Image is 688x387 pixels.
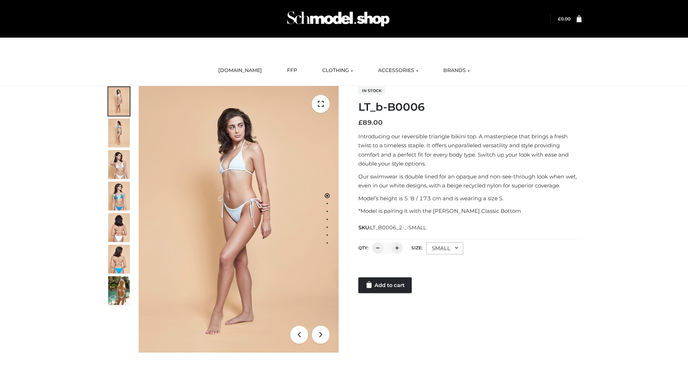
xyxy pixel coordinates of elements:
[558,16,570,21] a: £0.00
[139,86,339,353] img: ArielClassicBikiniTop_CloudNine_AzureSky_OW114ECO_1
[108,119,130,147] img: ArielClassicBikiniTop_CloudNine_AzureSky_OW114ECO_2-scaled.jpg
[108,150,130,179] img: ArielClassicBikiniTop_CloudNine_AzureSky_OW114ECO_3-scaled.jpg
[285,5,392,33] img: Schmodel Admin 964
[558,16,570,21] bdi: 0.00
[358,101,582,114] h1: LT_b-B0006
[358,223,427,232] span: SKU:
[370,224,426,231] span: LT_B0006_2-_-SMALL
[108,87,130,116] img: ArielClassicBikiniTop_CloudNine_AzureSky_OW114ECO_1-scaled.jpg
[108,245,130,273] img: ArielClassicBikiniTop_CloudNine_AzureSky_OW114ECO_8-scaled.jpg
[411,245,422,250] label: Size:
[108,276,130,305] img: Arieltop_CloudNine_AzureSky2.jpg
[373,63,424,78] a: ACCESSORIES
[282,63,302,78] a: FFP
[358,119,363,126] span: £
[358,206,582,216] p: *Model is pairing it with the [PERSON_NAME] Classic Bottom
[358,119,383,126] bdi: 89.00
[358,245,368,250] label: QTY:
[213,63,267,78] a: [DOMAIN_NAME]
[358,277,412,293] a: Add to cart
[108,213,130,242] img: ArielClassicBikiniTop_CloudNine_AzureSky_OW114ECO_7-scaled.jpg
[558,16,561,21] span: £
[358,86,385,95] span: In stock
[108,182,130,210] img: ArielClassicBikiniTop_CloudNine_AzureSky_OW114ECO_4-scaled.jpg
[317,63,358,78] a: CLOTHING
[426,242,463,254] div: SMALL
[438,63,475,78] a: BRANDS
[358,194,582,203] p: Model’s height is 5 ‘8 / 173 cm and is wearing a size S.
[358,132,582,168] p: Introducing our reversible triangle bikini top. A masterpiece that brings a fresh twist to a time...
[358,172,582,190] p: Our swimwear is double lined for an opaque and non-see-through look when wet, even in our white d...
